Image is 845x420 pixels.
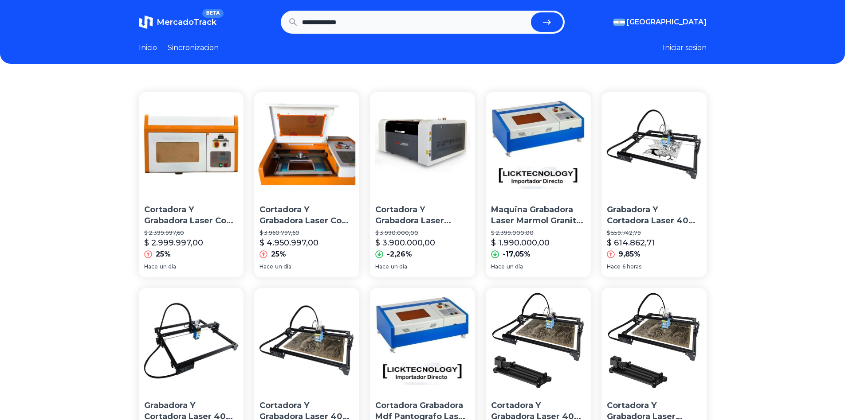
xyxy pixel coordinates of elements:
p: $ 2.399.997,60 [144,229,239,237]
a: Sincronizacion [168,43,219,53]
p: $ 3.990.000,00 [375,229,470,237]
p: $ 3.900.000,00 [375,237,435,249]
img: Cortadora Y Grabadora Laser 4040 | 50w Pantógrafo [370,92,475,197]
a: Grabadora Y Cortadora Laser 40w 45x35 Cm Corte Grabado EnvioGrabadora Y Cortadora Laser 40w 45x35... [601,92,707,277]
span: un día [391,263,407,270]
span: Hace [259,263,273,270]
a: MercadoTrackBETA [139,15,216,29]
img: Maquina Grabadora Laser Marmol Granito Co2 [486,92,591,197]
p: Cortadora Y Grabadora Laser Co2 Pantógrafo 40w [259,204,354,226]
button: [GEOGRAPHIC_DATA] [613,17,707,27]
img: Argentina [613,19,625,26]
button: Iniciar sesion [663,43,707,53]
p: Cortadora Y Grabadora Laser 4040 | 50w Pantógrafo [375,204,470,226]
a: Maquina Grabadora Laser Marmol Granito Co2Maquina Grabadora Laser Marmol Granito Co2$ 2.399.000,0... [486,92,591,277]
img: Cortadora Y Grabadora Laser 40w 45x35+ Accesorio Cilíndrico [486,288,591,393]
p: $ 3.960.797,60 [259,229,354,237]
img: Cortadora Y Grabadora Laser Co2 Pantógrafo 40w [139,92,244,197]
img: MercadoTrack [139,15,153,29]
p: $ 1.990.000,00 [491,237,550,249]
span: Hace [144,263,158,270]
a: Inicio [139,43,157,53]
p: Maquina Grabadora Laser Marmol Granito Co2 [491,204,586,226]
span: un día [507,263,523,270]
span: MercadoTrack [157,17,216,27]
p: Grabadora Y Cortadora Laser 40w 45x35 Cm Corte Grabado Envio [607,204,701,226]
span: un día [275,263,291,270]
img: Cortadora Y Grabadora Laser 40w 45x35 Cm Corte Grabado Scp [254,288,359,393]
p: $ 559.742,79 [607,229,701,237]
span: BETA [202,9,223,18]
p: $ 614.862,71 [607,237,655,249]
span: un día [160,263,176,270]
p: 25% [271,249,286,260]
img: Cortadora Y Grabadora Laser 40w+ Accesorio Cilíndrico Cuota [601,288,707,393]
p: Cortadora Y Grabadora Laser Co2 Pantógrafo 40w [144,204,239,226]
span: 6 horas [622,263,641,270]
a: Cortadora Y Grabadora Laser 4040 | 50w Pantógrafo Cortadora Y Grabadora Laser 4040 | 50w Pantógra... [370,92,475,277]
p: $ 2.999.997,00 [144,237,203,249]
span: Hace [491,263,505,270]
p: -2,26% [387,249,412,260]
p: $ 2.399.000,00 [491,229,586,237]
img: Cortadora Y Grabadora Laser Co2 Pantógrafo 40w [254,92,359,197]
p: $ 4.950.997,00 [259,237,318,249]
img: Cortadora Grabadora Mdf Pantografo Laser 40w Co2 [370,288,475,393]
span: Hace [607,263,621,270]
img: Grabadora Y Cortadora Laser 40w 45x35 Cm Corte Grabado Envio [601,92,707,197]
a: Cortadora Y Grabadora Laser Co2 Pantógrafo 40wCortadora Y Grabadora Laser Co2 Pantógrafo 40w$ 3.9... [254,92,359,277]
a: Cortadora Y Grabadora Laser Co2 Pantógrafo 40wCortadora Y Grabadora Laser Co2 Pantógrafo 40w$ 2.3... [139,92,244,277]
p: 9,85% [618,249,641,260]
img: Grabadora Y Cortadora Laser 40w 45x35 Cm Corte Grabado Cuota [139,288,244,393]
span: Hace [375,263,389,270]
span: [GEOGRAPHIC_DATA] [627,17,707,27]
p: 25% [156,249,171,260]
p: -17,05% [503,249,531,260]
